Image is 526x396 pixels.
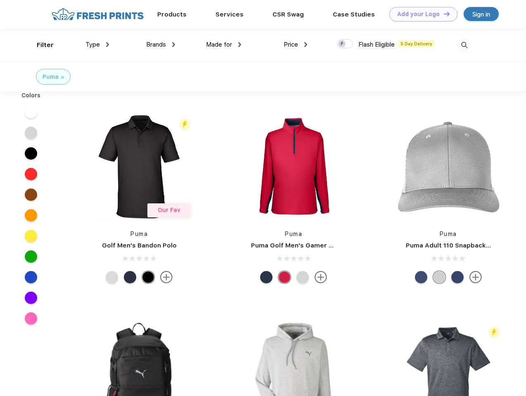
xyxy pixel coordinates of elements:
a: Sign in [464,7,499,21]
div: High Rise [106,271,118,283]
div: Filter [37,40,54,50]
span: Type [85,41,100,48]
img: more.svg [469,271,482,283]
img: dropdown.png [172,42,175,47]
span: 5 Day Delivery [398,40,435,47]
img: dropdown.png [304,42,307,47]
span: Price [284,41,298,48]
img: func=resize&h=266 [84,112,194,222]
a: CSR Swag [272,11,304,18]
div: Colors [15,91,47,100]
img: more.svg [160,271,173,283]
div: Navy Blazer [260,271,272,283]
img: flash_active_toggle.svg [179,119,190,130]
img: more.svg [315,271,327,283]
img: filter_cancel.svg [61,76,64,79]
div: Quarry Brt Whit [433,271,445,283]
a: Golf Men's Bandon Polo [102,242,177,249]
div: Peacoat with Qut Shd [451,271,464,283]
img: desktop_search.svg [457,38,471,52]
a: Puma [130,231,148,237]
a: Puma [440,231,457,237]
span: Our Fav [158,207,180,213]
a: Puma [285,231,302,237]
div: High Rise [296,271,309,283]
a: Products [157,11,187,18]
div: Puma Black [142,271,154,283]
img: fo%20logo%202.webp [49,7,146,21]
img: func=resize&h=266 [393,112,503,222]
img: dropdown.png [106,42,109,47]
span: Made for [206,41,232,48]
div: Peacoat Qut Shd [415,271,427,283]
img: flash_active_toggle.svg [488,327,500,338]
a: Puma Golf Men's Gamer Golf Quarter-Zip [251,242,381,249]
div: Add your Logo [397,11,440,18]
img: DT [444,12,450,16]
a: Services [216,11,244,18]
div: Puma [43,73,59,81]
span: Brands [146,41,166,48]
img: func=resize&h=266 [239,112,348,222]
span: Flash Eligible [358,41,395,48]
div: Sign in [472,9,490,19]
img: dropdown.png [238,42,241,47]
div: Navy Blazer [124,271,136,283]
div: Ski Patrol [278,271,291,283]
